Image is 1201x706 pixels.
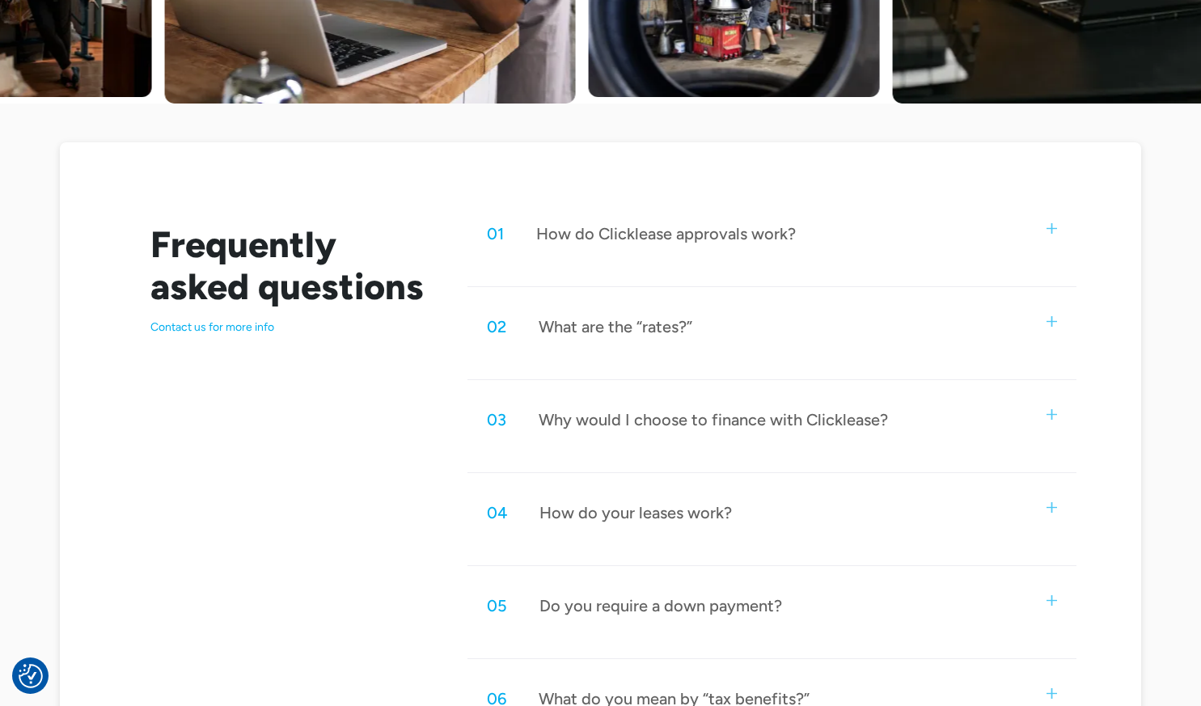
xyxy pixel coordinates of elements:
div: 04 [487,502,507,523]
div: Do you require a down payment? [539,595,782,616]
img: small plus [1047,409,1057,420]
img: small plus [1047,316,1057,327]
div: Why would I choose to finance with Clicklease? [539,409,888,430]
img: small plus [1047,502,1057,513]
div: 05 [487,595,507,616]
div: How do Clicklease approvals work? [536,223,796,244]
p: Contact us for more info [150,320,429,335]
div: 02 [487,316,506,337]
img: small plus [1047,595,1057,606]
div: 03 [487,409,506,430]
div: How do your leases work? [539,502,732,523]
button: Consent Preferences [19,664,43,688]
img: small plus [1047,688,1057,699]
img: Revisit consent button [19,664,43,688]
div: 01 [487,223,504,244]
h2: Frequently asked questions [150,223,429,307]
img: small plus [1047,223,1057,234]
div: What are the “rates?” [539,316,692,337]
